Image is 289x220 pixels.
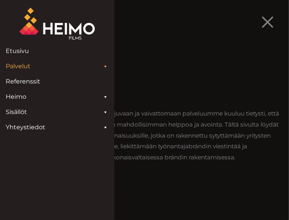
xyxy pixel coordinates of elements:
[2,74,112,89] a: Referenssit
[2,120,112,135] a: Yhteystiedot
[2,59,112,74] a: Palvelut
[19,8,95,40] img: Heimo Filmsin logo
[2,89,112,104] a: Heimo
[254,14,281,30] aside: Header Widget 1
[2,104,112,120] a: Sisällöt
[2,43,112,59] a: Etusivu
